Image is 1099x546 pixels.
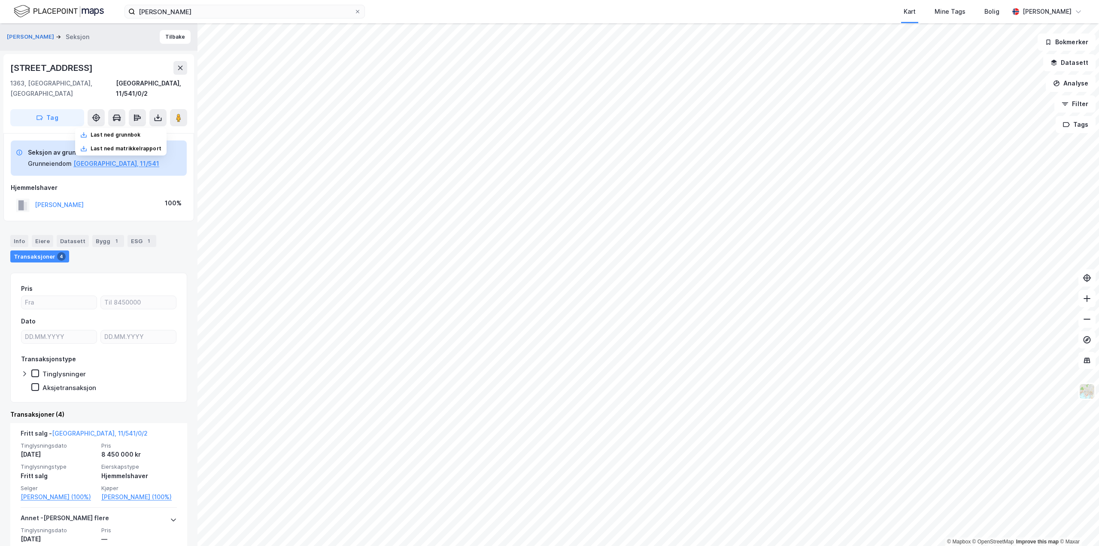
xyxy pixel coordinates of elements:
button: [GEOGRAPHIC_DATA], 11/541 [73,159,159,169]
div: Seksjon av grunneiendom [28,147,159,158]
a: [PERSON_NAME] (100%) [101,492,177,502]
a: OpenStreetMap [972,539,1014,545]
div: Eiere [32,235,53,247]
div: Info [10,235,28,247]
div: Last ned grunnbok [91,131,140,138]
button: Datasett [1043,54,1096,71]
div: — [101,534,177,544]
div: 100% [165,198,182,208]
button: Filter [1054,95,1096,113]
div: Hjemmelshaver [101,471,177,481]
span: Pris [101,527,177,534]
div: [DATE] [21,534,96,544]
span: Selger [21,485,96,492]
div: 1 [112,237,121,245]
div: [DATE] [21,449,96,460]
div: Pris [21,284,33,294]
div: Last ned matrikkelrapport [91,145,161,152]
button: Tags [1056,116,1096,133]
span: Tinglysningsdato [21,527,96,534]
div: Transaksjoner [10,250,69,262]
div: Tinglysninger [43,370,86,378]
div: Transaksjonstype [21,354,76,364]
a: [GEOGRAPHIC_DATA], 11/541/0/2 [52,430,148,437]
div: Fritt salg [21,471,96,481]
div: 1363, [GEOGRAPHIC_DATA], [GEOGRAPHIC_DATA] [10,78,116,99]
div: Kart [904,6,916,17]
span: Tinglysningsdato [21,442,96,449]
div: Aksjetransaksjon [43,384,96,392]
div: 8 450 000 kr [101,449,177,460]
a: Improve this map [1016,539,1059,545]
input: Fra [21,296,97,309]
div: [GEOGRAPHIC_DATA], 11/541/0/2 [116,78,187,99]
span: Eierskapstype [101,463,177,470]
button: Bokmerker [1038,34,1096,51]
button: [PERSON_NAME] [7,33,56,41]
button: Tag [10,109,84,126]
div: Dato [21,316,36,326]
div: Bygg [92,235,124,247]
span: Pris [101,442,177,449]
div: ESG [128,235,156,247]
div: [PERSON_NAME] [1023,6,1072,17]
img: logo.f888ab2527a4732fd821a326f86c7f29.svg [14,4,104,19]
img: Z [1079,383,1095,400]
span: Tinglysningstype [21,463,96,470]
div: Annet - [PERSON_NAME] flere [21,513,109,527]
input: Søk på adresse, matrikkel, gårdeiere, leietakere eller personer [135,5,354,18]
div: 4 [57,252,66,261]
div: Hjemmelshaver [11,183,187,193]
div: Grunneiendom [28,159,72,169]
div: Transaksjoner (4) [10,409,187,420]
button: Tilbake [160,30,191,44]
a: [PERSON_NAME] (100%) [21,492,96,502]
span: Kjøper [101,485,177,492]
input: DD.MM.YYYY [21,330,97,343]
a: Mapbox [947,539,971,545]
input: DD.MM.YYYY [101,330,176,343]
div: Fritt salg - [21,428,148,442]
div: Seksjon [66,32,89,42]
input: Til 8450000 [101,296,176,309]
div: Bolig [984,6,999,17]
div: [STREET_ADDRESS] [10,61,94,75]
div: Mine Tags [935,6,965,17]
div: 1 [144,237,153,245]
div: Datasett [57,235,89,247]
iframe: Chat Widget [1056,505,1099,546]
button: Analyse [1046,75,1096,92]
